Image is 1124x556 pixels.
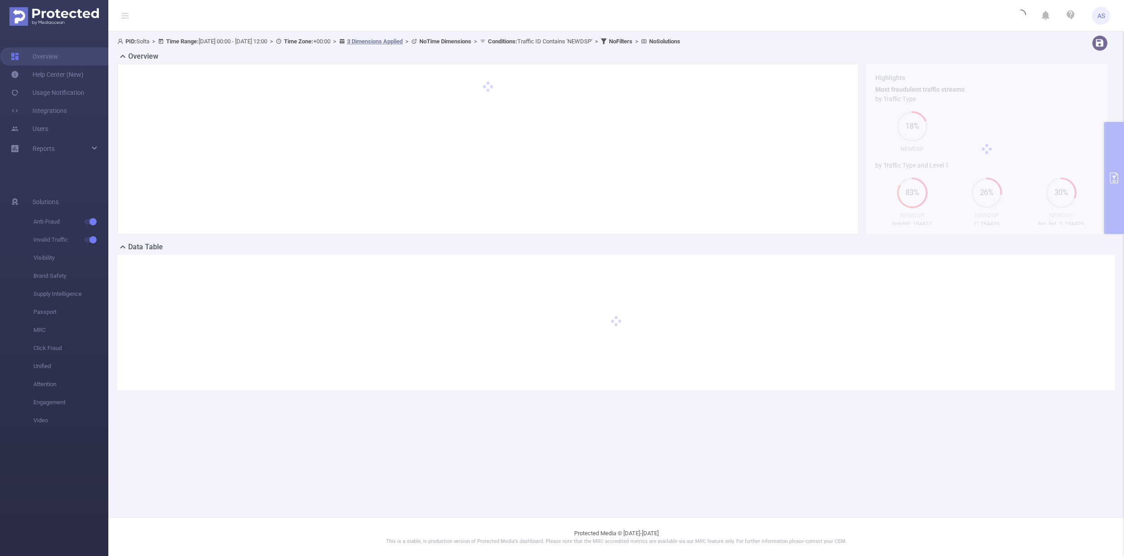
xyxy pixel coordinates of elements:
[117,38,125,44] i: icon: user
[33,267,108,285] span: Brand Safety
[592,38,601,45] span: >
[117,38,680,45] span: Solta [DATE] 00:00 - [DATE] 12:00 +00:00
[488,38,592,45] span: Traffic ID Contains 'NEWDSP'
[11,84,84,102] a: Usage Notification
[330,38,339,45] span: >
[33,339,108,357] span: Click Fraud
[33,357,108,375] span: Unified
[33,303,108,321] span: Passport
[649,38,680,45] b: No Solutions
[1015,9,1026,22] i: icon: loading
[33,231,108,249] span: Invalid Traffic
[33,321,108,339] span: MRC
[149,38,158,45] span: >
[33,249,108,267] span: Visibility
[9,7,99,26] img: Protected Media
[33,393,108,411] span: Engagement
[632,38,641,45] span: >
[33,140,55,158] a: Reports
[166,38,199,45] b: Time Range:
[33,145,55,152] span: Reports
[11,47,58,65] a: Overview
[128,242,163,252] h2: Data Table
[419,38,471,45] b: No Time Dimensions
[33,411,108,430] span: Video
[33,193,59,211] span: Solutions
[488,38,517,45] b: Conditions :
[108,518,1124,556] footer: Protected Media © [DATE]-[DATE]
[471,38,480,45] span: >
[347,38,403,45] u: 3 Dimensions Applied
[267,38,276,45] span: >
[403,38,411,45] span: >
[609,38,632,45] b: No Filters
[11,120,48,138] a: Users
[131,538,1101,546] p: This is a stable, in production version of Protected Media's dashboard. Please note that the MRC ...
[33,285,108,303] span: Supply Intelligence
[11,102,67,120] a: Integrations
[1097,7,1105,25] span: AS
[33,213,108,231] span: Anti-Fraud
[128,51,158,62] h2: Overview
[284,38,313,45] b: Time Zone:
[33,375,108,393] span: Attention
[11,65,84,84] a: Help Center (New)
[125,38,136,45] b: PID:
